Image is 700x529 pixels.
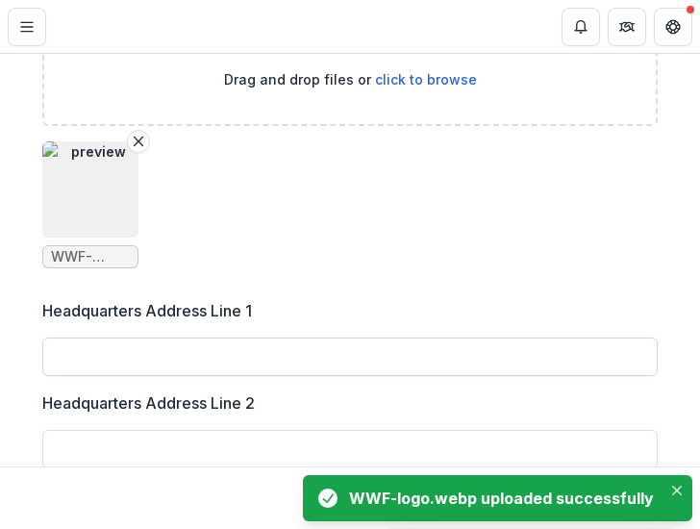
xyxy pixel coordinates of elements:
button: Get Help [654,8,692,46]
span: click to browse [375,71,477,88]
span: WWF-logo.webp [51,249,130,265]
img: preview [42,141,138,238]
p: Drag and drop files or [224,69,477,89]
button: Remove File [127,130,150,153]
p: Headquarters Address Line 2 [42,391,255,415]
div: Remove FilepreviewWWF-logo.webp [42,141,138,268]
p: Headquarters Address Line 1 [42,299,252,322]
div: WWF-logo.webp uploaded successfully [349,487,654,510]
button: Close [665,479,688,502]
button: Toggle Menu [8,8,46,46]
button: Partners [608,8,646,46]
div: Notifications-bottom-right [295,467,700,529]
button: Notifications [562,8,600,46]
